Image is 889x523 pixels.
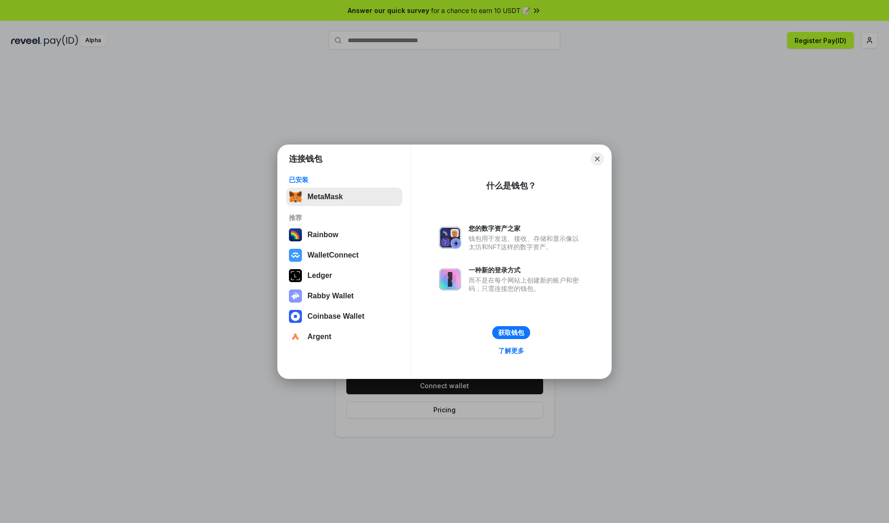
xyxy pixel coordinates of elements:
[307,193,343,201] div: MetaMask
[307,333,332,341] div: Argent
[307,292,354,300] div: Rabby Wallet
[289,176,400,184] div: 已安装
[286,328,402,346] button: Argent
[498,328,524,337] div: 获取钱包
[289,310,302,323] img: svg+xml,%3Csvg%20width%3D%2228%22%20height%3D%2228%22%20viewBox%3D%220%200%2028%2028%22%20fill%3D...
[439,268,461,290] img: svg+xml,%3Csvg%20xmlns%3D%22http%3A%2F%2Fwww.w3.org%2F2000%2Fsvg%22%20fill%3D%22none%22%20viewBox...
[289,269,302,282] img: svg+xml,%3Csvg%20xmlns%3D%22http%3A%2F%2Fwww.w3.org%2F2000%2Fsvg%22%20width%3D%2228%22%20height%3...
[469,234,583,251] div: 钱包用于发送、接收、存储和显示像以太坊和NFT这样的数字资产。
[307,231,338,239] div: Rainbow
[439,227,461,249] img: svg+xml,%3Csvg%20xmlns%3D%22http%3A%2F%2Fwww.w3.org%2F2000%2Fsvg%22%20fill%3D%22none%22%20viewBox...
[307,312,364,321] div: Coinbase Wallet
[591,152,604,165] button: Close
[286,307,402,326] button: Coinbase Wallet
[469,276,583,293] div: 而不是在每个网站上创建新的账户和密码，只需连接您的钱包。
[286,226,402,244] button: Rainbow
[289,330,302,343] img: svg+xml,%3Csvg%20width%3D%2228%22%20height%3D%2228%22%20viewBox%3D%220%200%2028%2028%22%20fill%3D...
[307,271,332,280] div: Ledger
[289,214,400,222] div: 推荐
[492,326,530,339] button: 获取钱包
[286,246,402,265] button: WalletConnect
[307,251,359,259] div: WalletConnect
[286,188,402,206] button: MetaMask
[498,347,524,355] div: 了解更多
[469,224,583,233] div: 您的数字资产之家
[289,153,322,164] h1: 连接钱包
[289,190,302,203] img: svg+xml,%3Csvg%20fill%3D%22none%22%20height%3D%2233%22%20viewBox%3D%220%200%2035%2033%22%20width%...
[469,266,583,274] div: 一种新的登录方式
[286,287,402,305] button: Rabby Wallet
[289,290,302,302] img: svg+xml,%3Csvg%20xmlns%3D%22http%3A%2F%2Fwww.w3.org%2F2000%2Fsvg%22%20fill%3D%22none%22%20viewBox...
[289,249,302,262] img: svg+xml,%3Csvg%20width%3D%2228%22%20height%3D%2228%22%20viewBox%3D%220%200%2028%2028%22%20fill%3D...
[493,345,530,357] a: 了解更多
[486,180,536,191] div: 什么是钱包？
[286,266,402,285] button: Ledger
[289,228,302,241] img: svg+xml,%3Csvg%20width%3D%22120%22%20height%3D%22120%22%20viewBox%3D%220%200%20120%20120%22%20fil...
